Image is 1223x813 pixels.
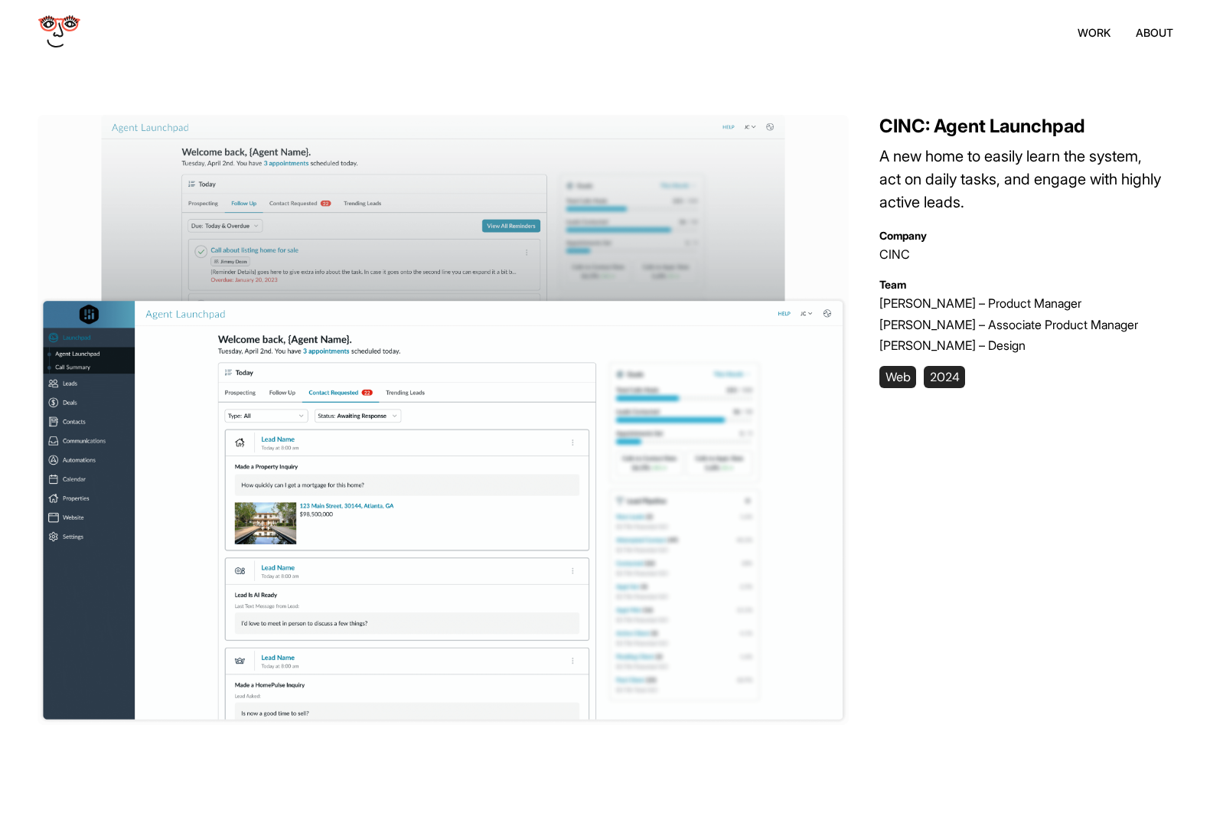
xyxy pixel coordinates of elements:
a: about [1124,14,1185,51]
li: about [1136,26,1173,39]
p: [PERSON_NAME] – Associate Product Manager [879,316,1185,333]
p: CINC [879,246,1185,263]
h6: Company [879,229,1185,242]
p: [PERSON_NAME] – Product Manager [879,295,1185,312]
h1: CINC: Agent Launchpad [879,115,1185,137]
li: work [1078,26,1110,39]
span: 2024 [924,366,965,388]
h6: Team [879,278,1185,291]
p: A new home to easily learn the system, act on daily tasks, and engage with highly active leads. [879,145,1185,214]
p: [PERSON_NAME] – Design [879,337,1185,354]
img: Preview images of launchpad features such as leads reaching out to agent. [38,115,849,725]
a: work [1066,14,1122,51]
span: Web [879,366,916,388]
